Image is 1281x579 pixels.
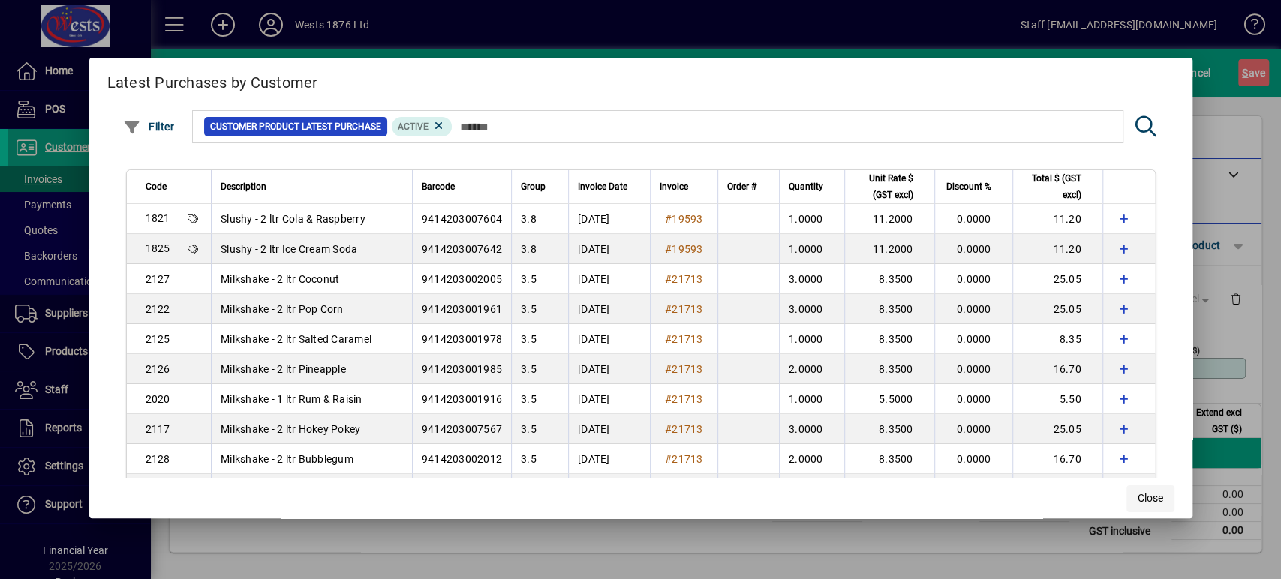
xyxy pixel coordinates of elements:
span: Slushy - 2 ltr Ice Cream Soda [221,243,357,255]
td: 0.0000 [934,474,1012,504]
span: 3.8 [521,243,537,255]
div: Description [221,178,403,195]
div: Invoice [660,178,708,195]
td: 0.0000 [934,384,1012,414]
span: # [665,393,672,405]
span: # [665,423,672,435]
td: 0.0000 [934,444,1012,474]
span: 2020 [146,393,170,405]
td: 16.70 [1012,444,1102,474]
span: 3.5 [521,333,537,345]
div: Barcode [422,178,502,195]
span: 9414203002005 [422,273,502,285]
a: #21713 [660,361,708,377]
span: Milkshake - 1 ltr Rum & Raisin [221,393,362,405]
td: 0.0000 [934,234,1012,264]
div: Order # [727,178,770,195]
span: # [665,453,672,465]
span: Total $ (GST excl) [1022,170,1081,203]
td: 25.05 [1012,414,1102,444]
td: 3.0000 [779,264,844,294]
span: 9414203001985 [422,363,502,375]
span: Unit Rate $ (GST excl) [854,170,913,203]
span: Close [1138,490,1163,506]
span: Order # [727,178,756,195]
span: 21713 [672,453,702,465]
span: Customer Product Latest Purchase [210,119,381,134]
span: # [665,213,672,225]
span: 3.5 [521,303,537,315]
span: Code [146,178,167,195]
td: 1.0000 [779,234,844,264]
span: Milkshake - 2 ltr Hokey Pokey [221,423,360,435]
span: 3.5 [521,423,537,435]
span: # [665,303,672,315]
span: Discount % [946,178,991,195]
span: 9414203001978 [422,333,502,345]
td: [DATE] [568,264,650,294]
a: #21713 [660,391,708,407]
a: #19593 [660,211,708,227]
td: 8.3500 [844,474,934,504]
td: 0.0000 [934,264,1012,294]
td: 8.3500 [844,324,934,354]
span: 21713 [672,333,702,345]
span: 3.5 [521,273,537,285]
button: Filter [119,113,179,140]
div: Total $ (GST excl) [1022,170,1095,203]
span: 3.5 [521,363,537,375]
td: 0.0000 [934,204,1012,234]
td: 0.0000 [934,354,1012,384]
div: Unit Rate $ (GST excl) [854,170,927,203]
span: Milkshake - 2 ltr Pineapple [221,363,346,375]
div: Discount % [944,178,1005,195]
span: Barcode [422,178,455,195]
td: [DATE] [568,414,650,444]
td: [DATE] [568,444,650,474]
td: 11.2000 [844,204,934,234]
span: 21713 [672,363,702,375]
span: 3.5 [521,393,537,405]
td: 3.0000 [779,294,844,324]
span: Milkshake - 2 ltr Bubblegum [221,453,353,465]
span: Invoice [660,178,688,195]
td: 8.3500 [844,444,934,474]
td: 1.0000 [779,324,844,354]
span: Invoice Date [578,178,627,195]
td: 11.20 [1012,234,1102,264]
span: 2128 [146,453,170,465]
span: Filter [123,121,175,133]
span: 2122 [146,303,170,315]
span: Active [398,121,429,132]
td: [DATE] [568,294,650,324]
td: 2.0000 [779,474,844,504]
span: 9414203007604 [422,213,502,225]
div: Group [521,178,559,195]
td: 8.3500 [844,414,934,444]
td: 1.0000 [779,384,844,414]
span: 9414203007642 [422,243,502,255]
td: 8.3500 [844,354,934,384]
a: #21713 [660,451,708,467]
span: 21713 [672,273,702,285]
td: 0.0000 [934,414,1012,444]
button: Close [1126,485,1174,512]
div: Invoice Date [578,178,641,195]
div: Quantity [789,178,837,195]
td: [DATE] [568,204,650,234]
span: 19593 [672,213,702,225]
td: 0.0000 [934,294,1012,324]
span: Description [221,178,266,195]
td: [DATE] [568,354,650,384]
span: 1825 [146,242,170,254]
td: 25.05 [1012,264,1102,294]
a: #21713 [660,421,708,437]
span: # [665,333,672,345]
td: [DATE] [568,474,650,504]
span: 21713 [672,303,702,315]
span: 3.8 [521,213,537,225]
span: 21713 [672,423,702,435]
span: Slushy - 2 ltr Cola & Raspberry [221,213,365,225]
td: [DATE] [568,234,650,264]
div: Code [146,178,203,195]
